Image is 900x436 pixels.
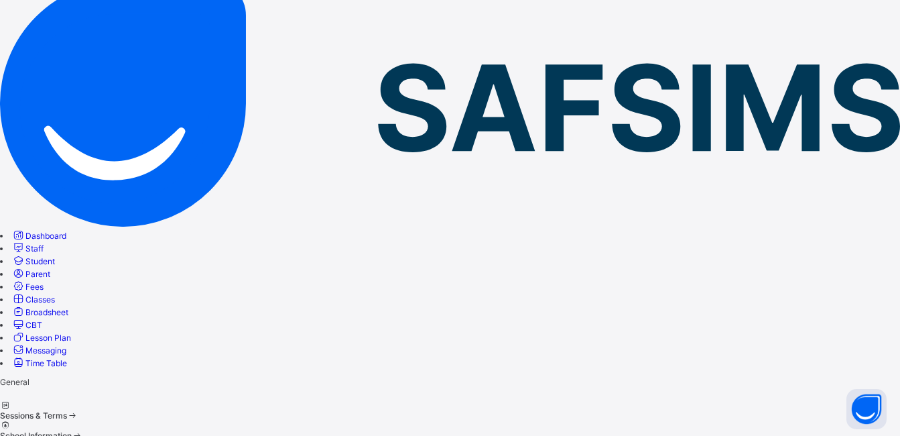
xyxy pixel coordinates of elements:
[11,345,66,356] a: Messaging
[25,307,68,317] span: Broadsheet
[11,269,50,279] a: Parent
[11,256,55,266] a: Student
[25,282,44,292] span: Fees
[11,358,67,368] a: Time Table
[25,243,44,254] span: Staff
[25,269,50,279] span: Parent
[25,345,66,356] span: Messaging
[25,294,55,305] span: Classes
[11,320,42,330] a: CBT
[25,320,42,330] span: CBT
[11,231,66,241] a: Dashboard
[25,333,71,343] span: Lesson Plan
[11,307,68,317] a: Broadsheet
[846,389,887,429] button: Open asap
[11,243,44,254] a: Staff
[11,282,44,292] a: Fees
[25,358,67,368] span: Time Table
[25,231,66,241] span: Dashboard
[11,333,71,343] a: Lesson Plan
[11,294,55,305] a: Classes
[25,256,55,266] span: Student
